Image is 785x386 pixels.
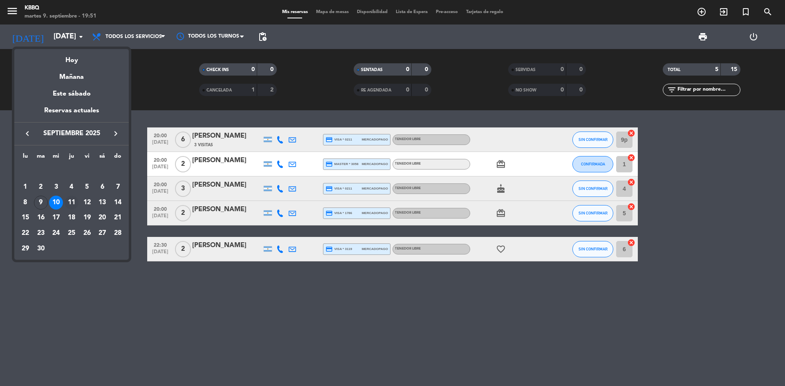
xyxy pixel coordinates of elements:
th: martes [33,152,49,164]
td: 25 de septiembre de 2025 [64,225,79,241]
td: 21 de septiembre de 2025 [110,210,126,225]
div: 10 [49,196,63,210]
td: 12 de septiembre de 2025 [79,195,95,210]
td: 15 de septiembre de 2025 [18,210,33,225]
td: 22 de septiembre de 2025 [18,225,33,241]
td: 28 de septiembre de 2025 [110,225,126,241]
th: jueves [64,152,79,164]
th: domingo [110,152,126,164]
div: 3 [49,180,63,194]
div: 17 [49,211,63,225]
i: keyboard_arrow_left [22,129,32,138]
td: 10 de septiembre de 2025 [48,195,64,210]
div: 30 [34,242,48,256]
div: 9 [34,196,48,210]
td: 7 de septiembre de 2025 [110,179,126,195]
td: 11 de septiembre de 2025 [64,195,79,210]
div: 19 [80,211,94,225]
div: 23 [34,226,48,240]
div: Este sábado [14,83,129,105]
td: 1 de septiembre de 2025 [18,179,33,195]
div: 1 [18,180,32,194]
td: 3 de septiembre de 2025 [48,179,64,195]
th: lunes [18,152,33,164]
td: 2 de septiembre de 2025 [33,179,49,195]
div: 2 [34,180,48,194]
div: 16 [34,211,48,225]
td: 18 de septiembre de 2025 [64,210,79,225]
td: 5 de septiembre de 2025 [79,179,95,195]
td: 26 de septiembre de 2025 [79,225,95,241]
div: 7 [111,180,125,194]
div: 11 [65,196,78,210]
td: 24 de septiembre de 2025 [48,225,64,241]
div: 13 [95,196,109,210]
td: 27 de septiembre de 2025 [95,225,110,241]
div: Mañana [14,66,129,83]
div: 14 [111,196,125,210]
td: 9 de septiembre de 2025 [33,195,49,210]
td: 19 de septiembre de 2025 [79,210,95,225]
div: 15 [18,211,32,225]
span: septiembre 2025 [35,128,108,139]
div: 24 [49,226,63,240]
div: 6 [95,180,109,194]
i: keyboard_arrow_right [111,129,121,138]
div: 29 [18,242,32,256]
td: 16 de septiembre de 2025 [33,210,49,225]
button: keyboard_arrow_right [108,128,123,139]
div: 4 [65,180,78,194]
div: Hoy [14,49,129,66]
th: sábado [95,152,110,164]
td: 13 de septiembre de 2025 [95,195,110,210]
td: 14 de septiembre de 2025 [110,195,126,210]
td: SEP. [18,164,126,179]
div: 28 [111,226,125,240]
td: 30 de septiembre de 2025 [33,241,49,257]
div: 12 [80,196,94,210]
td: 23 de septiembre de 2025 [33,225,49,241]
td: 17 de septiembre de 2025 [48,210,64,225]
th: viernes [79,152,95,164]
div: 18 [65,211,78,225]
td: 6 de septiembre de 2025 [95,179,110,195]
div: 20 [95,211,109,225]
td: 8 de septiembre de 2025 [18,195,33,210]
td: 20 de septiembre de 2025 [95,210,110,225]
div: 5 [80,180,94,194]
div: 25 [65,226,78,240]
button: keyboard_arrow_left [20,128,35,139]
div: Reservas actuales [14,105,129,122]
div: 21 [111,211,125,225]
div: 22 [18,226,32,240]
td: 4 de septiembre de 2025 [64,179,79,195]
div: 26 [80,226,94,240]
div: 27 [95,226,109,240]
th: miércoles [48,152,64,164]
td: 29 de septiembre de 2025 [18,241,33,257]
div: 8 [18,196,32,210]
